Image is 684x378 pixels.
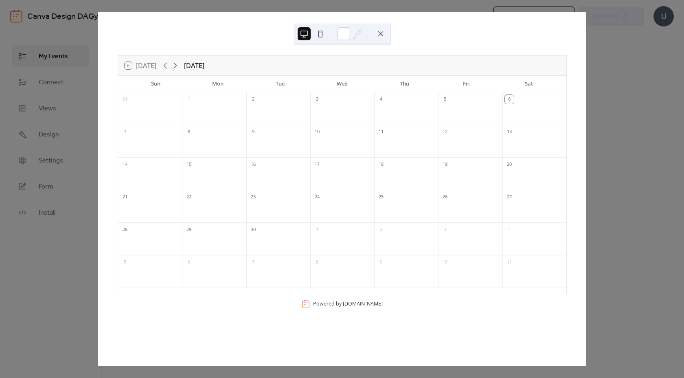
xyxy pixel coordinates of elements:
[249,76,311,92] div: Tue
[249,193,258,202] div: 23
[498,76,560,92] div: Sat
[184,225,193,234] div: 29
[441,258,449,267] div: 10
[343,300,383,307] a: [DOMAIN_NAME]
[121,160,129,169] div: 14
[377,193,386,202] div: 25
[121,225,129,234] div: 28
[184,258,193,267] div: 6
[121,127,129,136] div: 7
[313,258,322,267] div: 8
[441,95,449,104] div: 5
[313,225,322,234] div: 1
[441,193,449,202] div: 26
[373,76,436,92] div: Thu
[313,160,322,169] div: 17
[505,160,514,169] div: 20
[249,258,258,267] div: 7
[125,76,187,92] div: Sun
[184,95,193,104] div: 1
[313,300,383,307] div: Powered by
[187,76,249,92] div: Mon
[505,258,514,267] div: 11
[313,127,322,136] div: 10
[249,225,258,234] div: 30
[505,127,514,136] div: 13
[121,95,129,104] div: 31
[377,160,386,169] div: 18
[441,225,449,234] div: 3
[184,193,193,202] div: 22
[249,127,258,136] div: 9
[441,127,449,136] div: 12
[436,76,498,92] div: Fri
[184,61,204,70] div: [DATE]
[505,225,514,234] div: 4
[249,160,258,169] div: 16
[377,127,386,136] div: 11
[184,127,193,136] div: 8
[121,193,129,202] div: 21
[313,95,322,104] div: 3
[377,258,386,267] div: 9
[184,160,193,169] div: 15
[441,160,449,169] div: 19
[249,95,258,104] div: 2
[505,193,514,202] div: 27
[121,258,129,267] div: 5
[505,95,514,104] div: 6
[313,193,322,202] div: 24
[377,95,386,104] div: 4
[311,76,373,92] div: Wed
[377,225,386,234] div: 2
